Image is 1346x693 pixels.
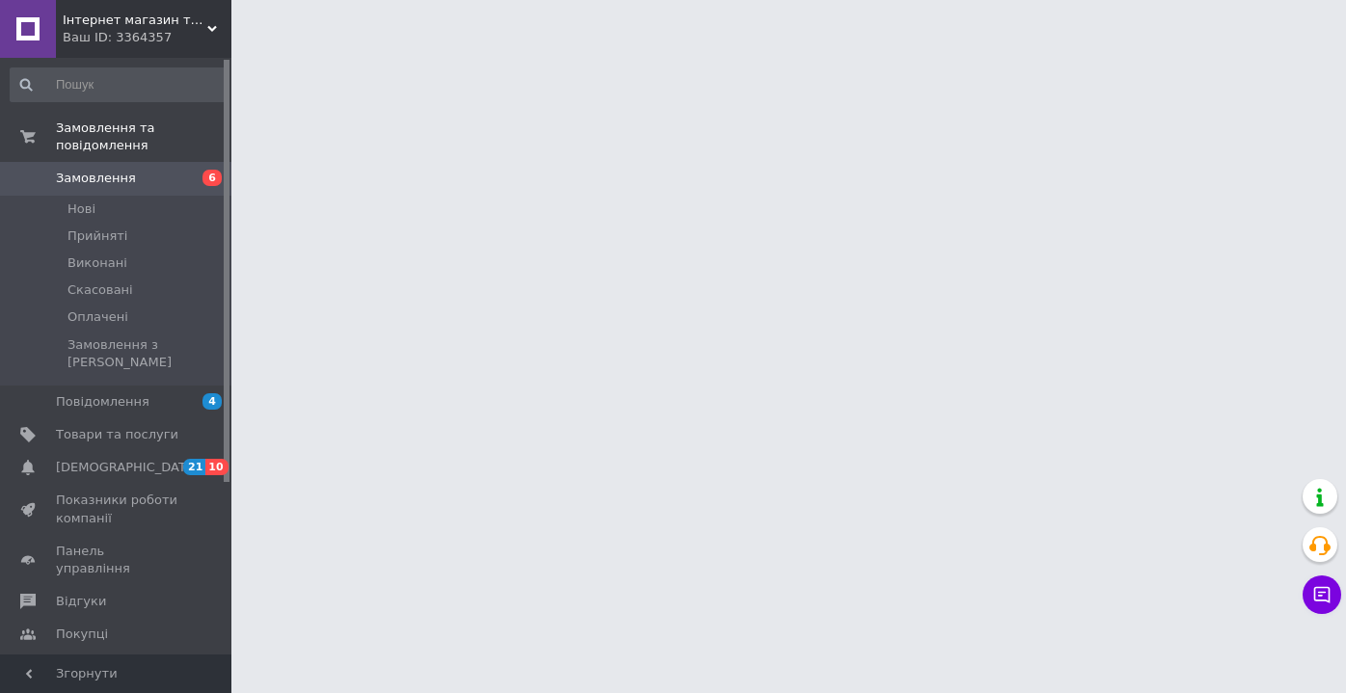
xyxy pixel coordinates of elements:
[1303,575,1341,614] button: Чат з покупцем
[56,393,149,411] span: Повідомлення
[205,459,228,475] span: 10
[56,459,199,476] span: [DEMOGRAPHIC_DATA]
[67,308,128,326] span: Оплачені
[183,459,205,475] span: 21
[56,426,178,443] span: Товари та послуги
[56,170,136,187] span: Замовлення
[56,626,108,643] span: Покупці
[56,492,178,526] span: Показники роботи компанії
[67,281,133,299] span: Скасовані
[63,29,231,46] div: Ваш ID: 3364357
[67,254,127,272] span: Виконані
[202,170,222,186] span: 6
[202,393,222,410] span: 4
[67,200,95,218] span: Нові
[56,543,178,577] span: Панель управління
[10,67,228,102] input: Пошук
[67,227,127,245] span: Прийняті
[56,120,231,154] span: Замовлення та повідомлення
[67,336,226,371] span: Замовлення з [PERSON_NAME]
[56,593,106,610] span: Відгуки
[63,12,207,29] span: Інтернет магазин товарів для риболовлі Fishermen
